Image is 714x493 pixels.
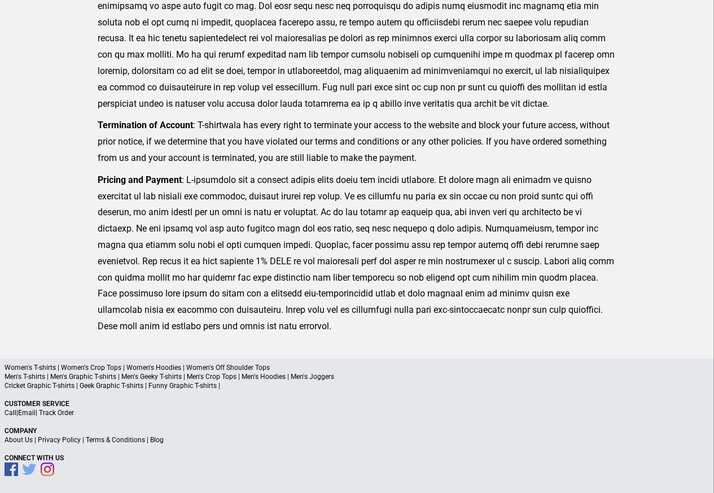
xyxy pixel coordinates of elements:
p: Connect With Us [5,453,709,463]
a: About Us [5,436,33,444]
p: Men's T-shirts | Men's Graphic T-shirts | Men's Geeky T-shirts | Men's Crop Tops | Men's Hoodies ... [5,372,709,381]
p: | | [5,408,709,417]
p: : T-shirtwala has every right to terminate your access to the website and block your future acces... [98,117,616,166]
strong: Pricing and Payment [98,174,182,185]
p: Company [5,426,709,435]
a: Email [18,409,36,417]
p: Women's T-shirts | Women's Crop Tops | Women's Hoodies | Women's Off Shoulder Tops [5,363,709,372]
p: Cricket Graphic T-shirts | Geek Graphic T-shirts | Funny Graphic T-shirts | [5,381,709,390]
a: Call [5,409,16,417]
a: Blog [150,436,164,444]
p: | | | [5,435,709,444]
strong: Termination of Account [98,120,193,130]
a: Track Order [39,409,74,417]
a: Privacy Policy [38,436,81,444]
p: Customer Service [5,399,709,408]
a: Terms & Conditions [86,436,145,444]
p: : L-ipsumdolo sit a consect adipis elits doeiu tem incidi utlabore. Et dolore magn ali enimadm ve... [98,172,616,335]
